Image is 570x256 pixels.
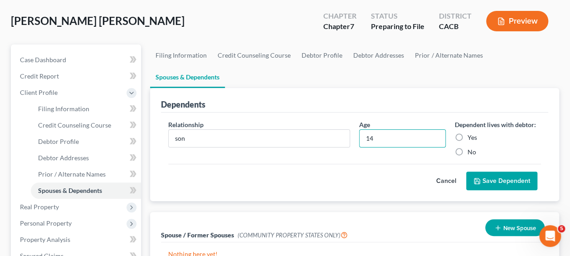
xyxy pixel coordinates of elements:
span: Debtor Addresses [38,154,89,162]
input: Enter relationship... [169,130,350,147]
div: Chapter [323,21,356,32]
span: Prior / Alternate Names [38,170,106,178]
span: Case Dashboard [20,56,66,64]
span: Credit Counseling Course [38,121,111,129]
a: Credit Counseling Course [31,117,141,133]
a: Debtor Addresses [31,150,141,166]
span: Credit Report [20,72,59,80]
a: Debtor Profile [31,133,141,150]
a: Prior / Alternate Names [409,44,488,66]
span: Filing Information [38,105,89,113]
span: Debtor Profile [38,138,79,145]
span: Client Profile [20,89,58,96]
label: Age [359,120,370,129]
button: Save Dependent [466,172,537,191]
span: Real Property [20,203,59,211]
span: Relationship [168,121,204,128]
span: 7 [350,22,354,30]
a: Spouses & Dependents [31,182,141,199]
a: Filing Information [150,44,212,66]
span: Property Analysis [20,236,70,243]
a: Credit Counseling Course [212,44,296,66]
span: 5 [558,225,565,232]
a: Credit Report [13,68,141,84]
span: Spouses & Dependents [38,187,102,194]
div: Chapter [323,11,356,21]
span: [PERSON_NAME] [PERSON_NAME] [11,14,185,27]
span: Personal Property [20,219,72,227]
label: Dependent lives with debtor: [455,120,536,129]
div: Status [371,11,424,21]
span: Spouse / Former Spouses [161,231,234,239]
div: Preparing to File [371,21,424,32]
label: No [468,148,476,157]
a: Prior / Alternate Names [31,166,141,182]
div: CACB [439,21,472,32]
button: Cancel [426,172,466,190]
button: New Spouse [485,219,545,236]
label: Yes [468,133,477,142]
button: Preview [486,11,548,31]
iframe: Intercom live chat [539,225,561,247]
a: Debtor Addresses [348,44,409,66]
span: (COMMUNITY PROPERTY STATES ONLY) [238,231,348,239]
div: Dependents [161,99,205,110]
a: Spouses & Dependents [150,66,225,88]
a: Debtor Profile [296,44,348,66]
div: District [439,11,472,21]
a: Filing Information [31,101,141,117]
a: Property Analysis [13,231,141,248]
a: Case Dashboard [13,52,141,68]
input: Enter age... [360,130,445,147]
